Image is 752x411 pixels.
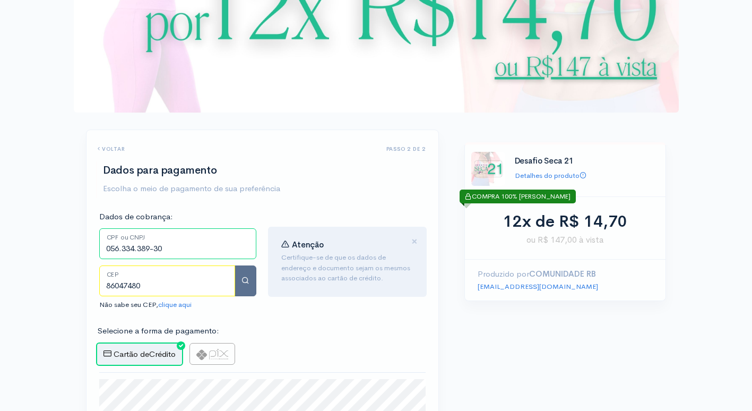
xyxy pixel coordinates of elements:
p: Certifique-se de que os dados de endereço e documento sejam os mesmos associados ao cartão de cré... [281,252,414,284]
label: Selecione a forma de pagamento: [98,325,219,337]
p: Produzido por [478,268,653,280]
label: Crédito [96,343,183,366]
input: CEP [99,266,235,296]
strong: COMUNIDADE RB [529,269,596,279]
span: × [411,234,418,249]
h4: Desafio Seca 21 [515,157,656,166]
img: O%20Seca%2021%20e%CC%81%20um%20desafio%20de%20emagrecimento%20voltado%20especificamente%20para%20... [471,152,505,186]
button: Close [411,236,418,248]
div: COMPRA 100% [PERSON_NAME] [460,190,576,203]
p: Escolha o meio de pagamento de sua preferência [103,183,280,195]
input: CPF ou CNPJ [99,228,256,259]
h2: Dados para pagamento [103,165,280,176]
a: clique aqui [158,300,192,309]
div: 12x de R$ 14,70 [478,210,653,234]
h4: Atenção [281,240,414,250]
h6: Passo 2 de 2 [386,146,426,152]
img: pix-logo-9c6f7f1e21d0dbbe27cc39d8b486803e509c07734d8fd270ca391423bc61e7ca.png [196,349,228,360]
span: Cartão de [114,349,149,359]
a: [EMAIL_ADDRESS][DOMAIN_NAME] [478,282,598,291]
a: voltar [96,146,125,152]
span: ou R$ 147,00 à vista [478,234,653,246]
a: Detalhes do produto [515,171,586,180]
label: Dados de cobrança: [99,211,173,223]
p: Não sabe seu CEP, [99,298,256,310]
